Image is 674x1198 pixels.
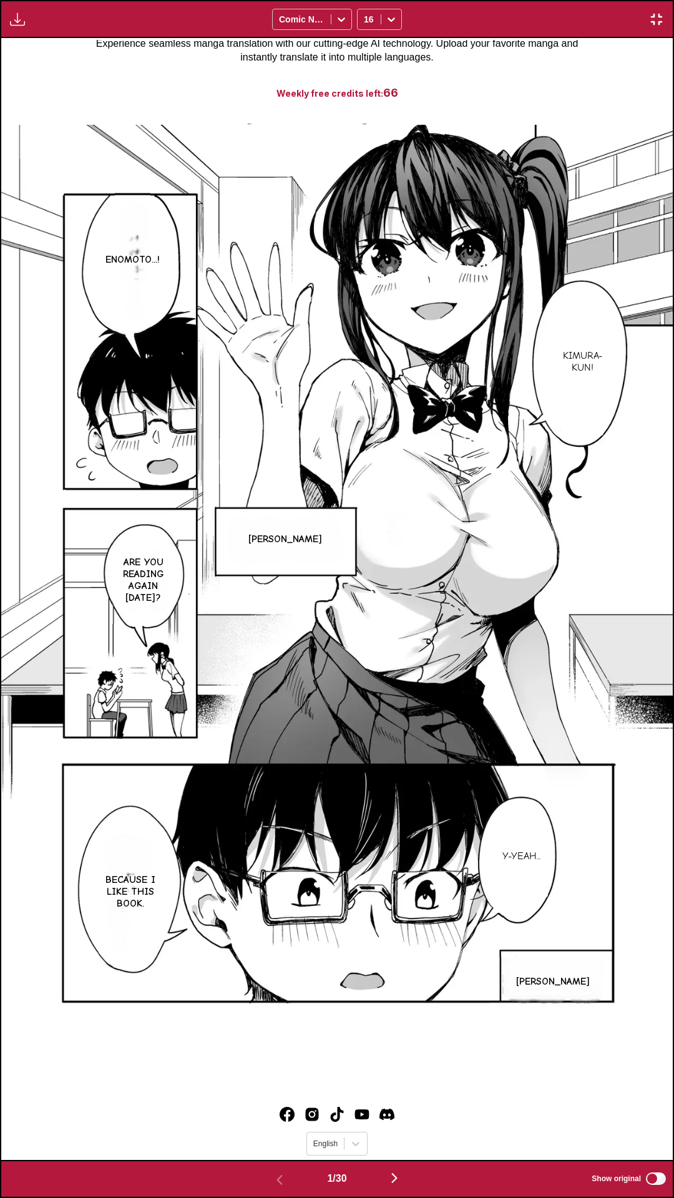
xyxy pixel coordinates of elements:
[112,554,176,607] p: Are you reading again [DATE]?
[99,872,162,913] p: Because I like this book.
[272,1172,287,1187] img: Previous page
[592,1174,641,1183] span: Show original
[327,1173,346,1184] span: 1 / 30
[10,12,25,27] img: Download translated images
[560,348,605,376] p: Kimura-kun!
[514,973,592,990] p: [PERSON_NAME]
[387,1171,402,1186] img: Next page
[500,848,543,865] p: Y-Yeah...
[246,531,325,548] p: [PERSON_NAME]
[646,1172,666,1185] input: Show original
[103,251,162,268] p: Enomoto...!
[1,125,673,1074] img: Manga Panel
